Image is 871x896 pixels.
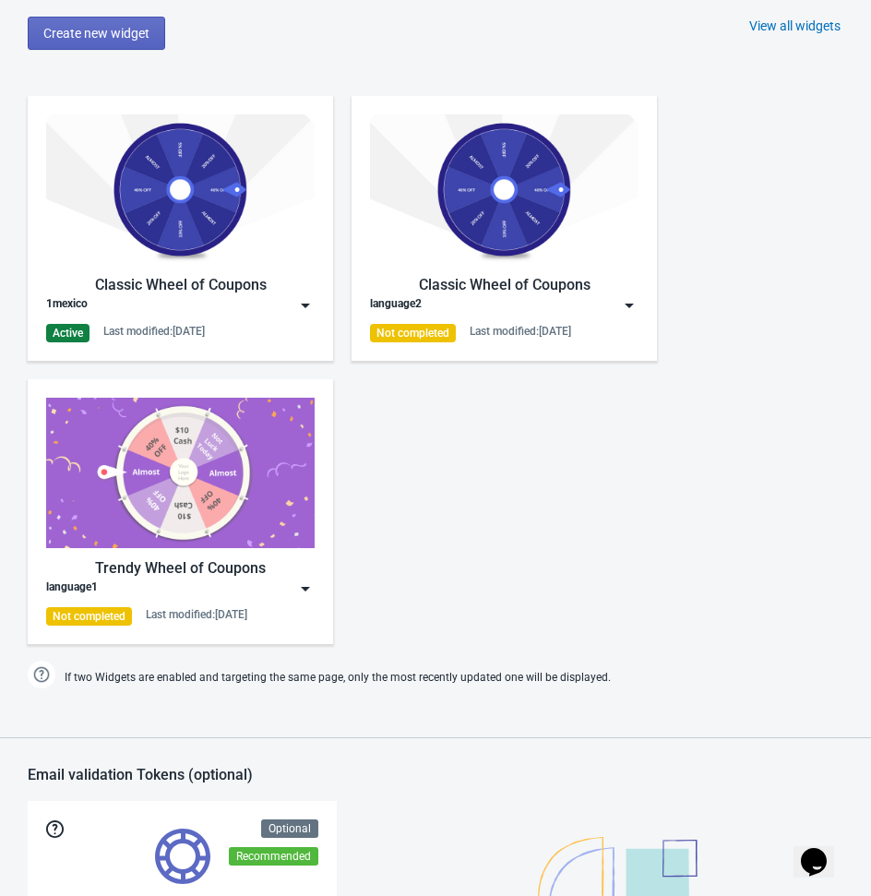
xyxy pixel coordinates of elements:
div: Last modified: [DATE] [470,324,571,339]
img: tokens.svg [155,829,210,884]
div: Optional [261,819,318,838]
div: Not completed [46,607,132,626]
div: language1 [46,579,98,598]
div: language2 [370,296,422,315]
img: help.png [28,661,55,688]
iframe: chat widget [793,822,853,878]
img: classic_game.jpg [370,114,638,265]
div: Recommended [229,847,318,866]
img: dropdown.png [296,579,315,598]
button: Create new widget [28,17,165,50]
img: classic_game.jpg [46,114,315,265]
span: If two Widgets are enabled and targeting the same page, only the most recently updated one will b... [65,663,611,693]
div: Trendy Wheel of Coupons [46,557,315,579]
div: 1mexico [46,296,88,315]
span: Create new widget [43,26,149,41]
img: dropdown.png [296,296,315,315]
div: View all widgets [749,17,841,35]
div: Last modified: [DATE] [103,324,205,339]
img: dropdown.png [620,296,638,315]
img: trendy_game.png [46,398,315,548]
div: Active [46,324,89,342]
div: Last modified: [DATE] [146,607,247,622]
div: Not completed [370,324,456,342]
div: Classic Wheel of Coupons [46,274,315,296]
div: Classic Wheel of Coupons [370,274,638,296]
